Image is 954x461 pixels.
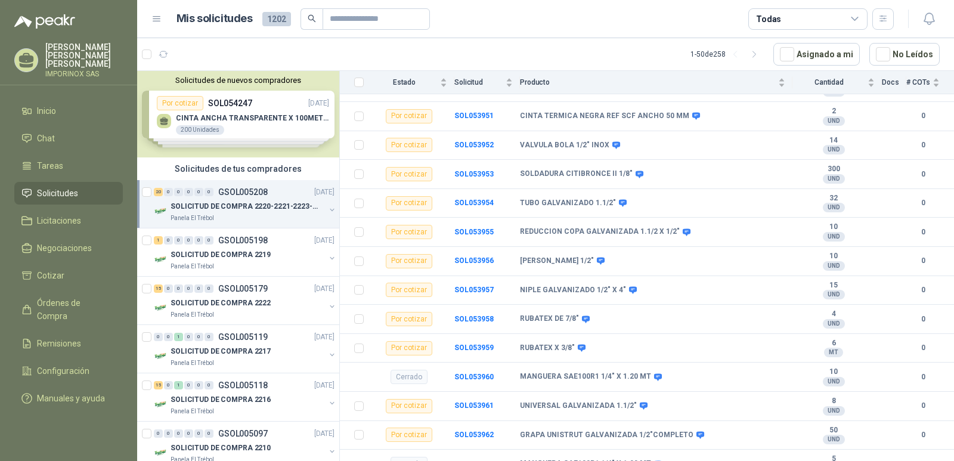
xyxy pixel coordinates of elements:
[454,71,520,94] th: Solicitud
[174,333,183,341] div: 1
[792,252,875,261] b: 10
[792,71,882,94] th: Cantidad
[154,429,163,438] div: 0
[14,127,123,150] a: Chat
[184,333,193,341] div: 0
[520,169,633,179] b: SOLDADURA CITIBRONCE II 1/8"
[14,182,123,205] a: Solicitudes
[171,358,214,368] p: Panela El Trébol
[520,314,579,324] b: RUBATEX DE 7/8"
[823,435,845,444] div: UND
[194,333,203,341] div: 0
[308,14,316,23] span: search
[371,78,438,86] span: Estado
[906,429,940,441] b: 0
[386,312,432,326] div: Por cotizar
[454,286,494,294] a: SOL053957
[174,381,183,389] div: 1
[792,339,875,348] b: 6
[154,281,337,320] a: 15 0 0 0 0 0 GSOL005179[DATE] Company LogoSOLICITUD DE COMPRA 2222Panela El Trébol
[137,71,339,157] div: Solicitudes de nuevos compradoresPor cotizarSOL054247[DATE] CINTA ANCHA TRANSPARENTE X 100METROS2...
[37,296,111,323] span: Órdenes de Compra
[386,341,432,355] div: Por cotizar
[906,197,940,209] b: 0
[14,360,123,382] a: Configuración
[823,145,845,154] div: UND
[314,380,334,391] p: [DATE]
[171,346,271,357] p: SOLICITUD DE COMPRA 2217
[164,236,173,245] div: 0
[154,333,163,341] div: 0
[205,429,213,438] div: 0
[37,242,92,255] span: Negociaciones
[454,141,494,149] b: SOL053952
[906,169,940,180] b: 0
[14,14,75,29] img: Logo peakr
[690,45,764,64] div: 1 - 50 de 258
[14,332,123,355] a: Remisiones
[823,319,845,329] div: UND
[171,214,214,223] p: Panela El Trébol
[386,109,432,123] div: Por cotizar
[218,284,268,293] p: GSOL005179
[792,367,875,377] b: 10
[174,188,183,196] div: 0
[371,71,454,94] th: Estado
[520,78,776,86] span: Producto
[171,298,271,309] p: SOLICITUD DE COMPRA 2222
[386,283,432,297] div: Por cotizar
[184,284,193,293] div: 0
[14,387,123,410] a: Manuales y ayuda
[154,284,163,293] div: 15
[154,233,337,271] a: 1 0 0 0 0 0 GSOL005198[DATE] Company LogoSOLICITUD DE COMPRA 2219Panela El Trébol
[454,78,503,86] span: Solicitud
[906,255,940,267] b: 0
[205,381,213,389] div: 0
[314,428,334,440] p: [DATE]
[194,284,203,293] div: 0
[14,100,123,122] a: Inicio
[154,349,168,363] img: Company Logo
[520,199,616,208] b: TUBO GALVANIZADO 1.1/2"
[171,394,271,406] p: SOLICITUD DE COMPRA 2216
[792,397,875,406] b: 8
[823,261,845,271] div: UND
[194,236,203,245] div: 0
[314,283,334,295] p: [DATE]
[906,71,954,94] th: # COTs
[792,107,875,116] b: 2
[218,236,268,245] p: GSOL005198
[176,10,253,27] h1: Mis solicitudes
[869,43,940,66] button: No Leídos
[154,378,337,416] a: 15 0 1 0 0 0 GSOL005118[DATE] Company LogoSOLICITUD DE COMPRA 2216Panela El Trébol
[154,185,337,223] a: 20 0 0 0 0 0 GSOL005208[DATE] Company LogoSOLICITUD DE COMPRA 2220-2221-2223-2224Panela El Trébol
[454,228,494,236] b: SOL053955
[906,314,940,325] b: 0
[37,159,63,172] span: Tareas
[45,70,123,78] p: IMPORINOX SAS
[137,157,339,180] div: Solicitudes de tus compradores
[314,235,334,246] p: [DATE]
[823,377,845,386] div: UND
[520,401,637,411] b: UNIVERSAL GALVANIZADA 1.1/2"
[14,237,123,259] a: Negociaciones
[906,78,930,86] span: # COTs
[454,373,494,381] a: SOL053960
[454,256,494,265] b: SOL053956
[520,344,575,353] b: RUBATEX X 3/8"
[520,227,680,237] b: REDUCCION COPA GALVANIZADA 1.1/2 X 1/2"
[792,136,875,146] b: 14
[171,249,271,261] p: SOLICITUD DE COMPRA 2219
[37,214,81,227] span: Licitaciones
[218,381,268,389] p: GSOL005118
[454,112,494,120] a: SOL053951
[454,431,494,439] a: SOL053962
[792,78,865,86] span: Cantidad
[14,292,123,327] a: Órdenes de Compra
[314,332,334,343] p: [DATE]
[154,381,163,389] div: 15
[454,199,494,207] a: SOL053954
